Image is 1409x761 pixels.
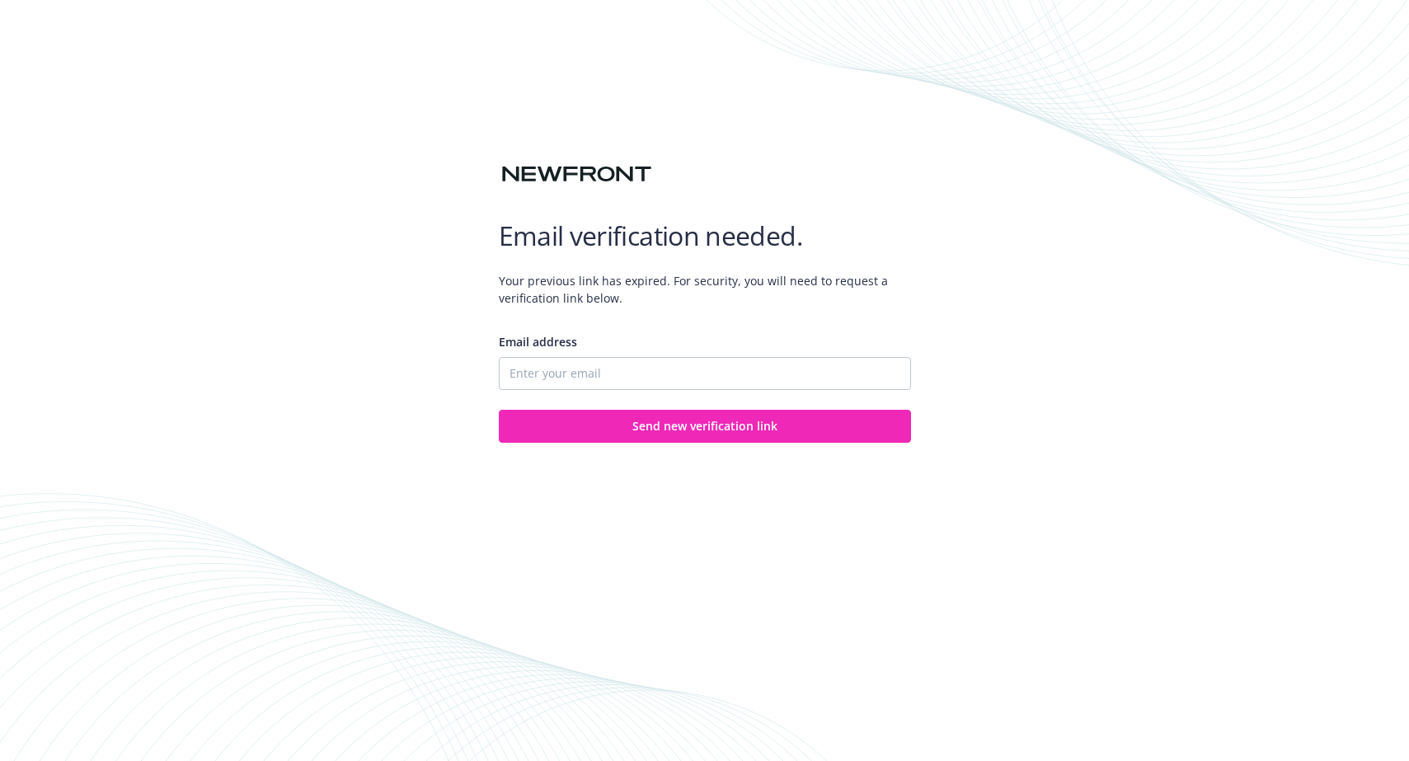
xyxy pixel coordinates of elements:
[632,418,777,434] span: Send new verification link
[499,259,911,320] span: Your previous link has expired. For security, you will need to request a verification link below.
[499,410,911,443] button: Send new verification link
[499,357,911,390] input: Enter your email
[499,334,577,350] span: Email address
[499,219,911,252] h1: Email verification needed.
[499,160,655,189] img: Newfront logo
